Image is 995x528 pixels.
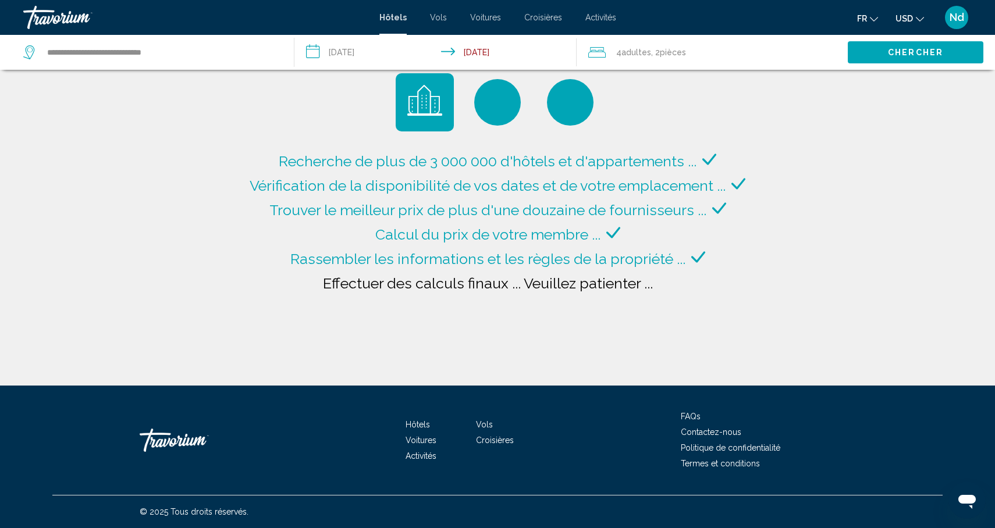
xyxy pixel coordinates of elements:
[950,12,964,23] span: Nd
[888,48,943,58] span: Chercher
[290,250,685,267] span: Rassembler les informations et les règles de la propriété ...
[895,14,913,23] span: USD
[948,481,986,519] iframe: Bouton de lancement de la fenêtre de messagerie
[269,201,706,219] span: Trouver le meilleur prix de plus d'une douzaine de fournisseurs ...
[616,44,651,60] span: 4
[941,5,972,30] button: User Menu
[524,13,562,22] a: Croisières
[621,48,651,57] span: Adultes
[323,274,653,292] span: Effectuer des calculs finaux ... Veuillez patienter ...
[681,412,701,421] a: FAQs
[681,443,780,452] a: Politique de confidentialité
[895,10,924,27] button: Change currency
[406,436,436,445] a: Voitures
[857,14,867,23] span: fr
[140,507,248,516] span: © 2025 Tous droits réservés.
[279,152,696,170] span: Recherche de plus de 3 000 000 d'hôtels et d'appartements ...
[681,427,741,437] a: Contactez-nous
[681,459,760,468] a: Termes et conditions
[660,48,686,57] span: pièces
[476,420,493,429] a: Vols
[857,10,878,27] button: Change language
[406,451,436,461] a: Activités
[379,13,407,22] a: Hôtels
[406,420,430,429] a: Hôtels
[375,226,600,243] span: Calcul du prix de votre membre ...
[23,6,368,29] a: Travorium
[430,13,447,22] a: Vols
[140,423,256,458] a: Travorium
[250,177,726,194] span: Vérification de la disponibilité de vos dates et de votre emplacement ...
[470,13,501,22] a: Voitures
[848,41,983,63] button: Chercher
[651,44,686,60] span: , 2
[577,35,848,70] button: Travelers: 4 adults, 0 children
[585,13,616,22] a: Activités
[476,436,514,445] a: Croisières
[294,35,577,70] button: Check-in date: Nov 2, 2025 Check-out date: Nov 22, 2025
